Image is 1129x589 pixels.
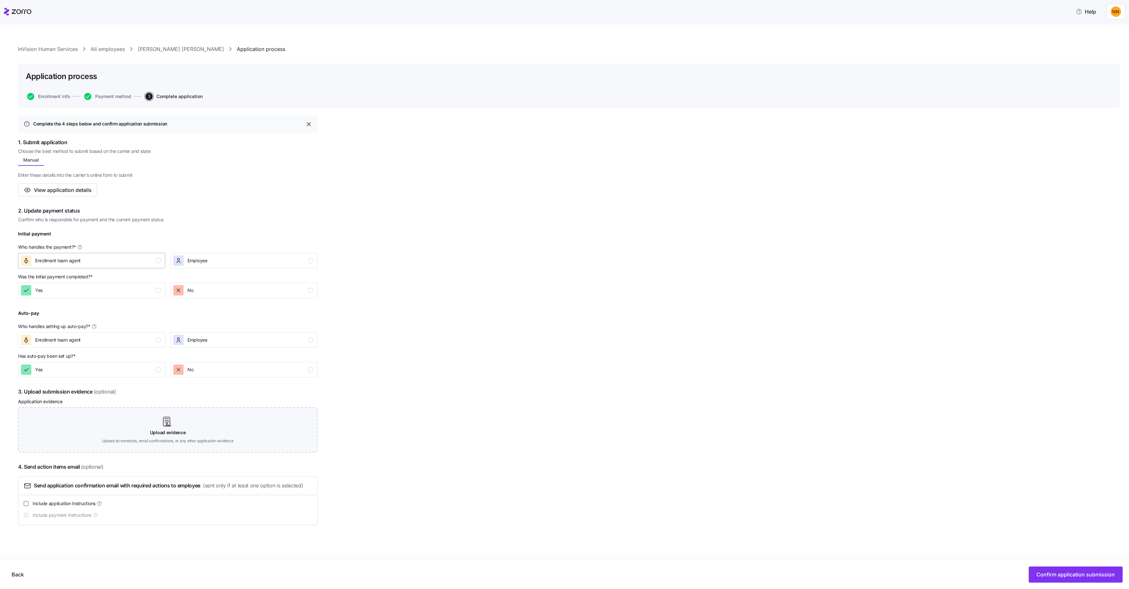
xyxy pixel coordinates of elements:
button: Payment method [84,93,131,100]
a: 3Complete application [144,93,203,100]
span: 4. Send action items email [18,463,318,471]
span: Was the initial payment completed? * [18,274,92,280]
span: 1. Submit application [18,138,318,146]
span: Include application Instructions [33,500,96,507]
button: Back [6,566,29,583]
button: View application details [18,184,97,196]
span: Payment method [95,94,131,99]
span: Confirm who is responsible for payment and the current payment status [18,216,318,223]
span: Back [12,571,24,578]
span: Help [1076,8,1096,15]
span: Enrollment team agent [35,337,81,343]
span: 2. Update payment status [18,207,318,215]
span: Who handles the payment? * [18,244,76,250]
span: Enrollment info [38,94,70,99]
span: No [187,287,193,294]
button: Confirm application submission [1029,566,1123,583]
span: Confirm application submission [1036,571,1115,578]
span: Who handles setting up auto-pay? * [18,323,90,330]
a: Application process [237,45,285,53]
span: (sent only if at least one option is selected) [203,482,303,490]
a: All employees [91,45,125,53]
span: Employee [187,337,207,343]
span: 3. Upload submission evidence [18,388,318,396]
a: [PERSON_NAME] [PERSON_NAME] [138,45,224,53]
span: (optional) [94,388,116,396]
a: Enrollment info [26,93,70,100]
span: Send application confirmation email with required actions to employee [34,482,200,490]
span: Yes [35,366,43,373]
button: Enrollment info [27,93,70,100]
span: Choose the best method to submit based on the carrier and state [18,148,318,155]
a: Payment method [83,93,131,100]
span: 3 [146,93,153,100]
a: InVision Human Services [18,45,78,53]
span: Employee [187,257,207,264]
span: Manual [23,158,39,162]
span: (optional) [81,463,104,471]
div: Initial payment [18,230,51,243]
button: 3Complete application [146,93,203,100]
span: No [187,366,193,373]
div: Auto-pay [18,310,39,322]
h1: Application process [26,71,97,81]
label: Application evidence [18,398,63,405]
div: Complete the 4 steps below and confirm application submission [33,121,306,127]
span: Enter these details into the carrier’s online form to submit [18,172,318,178]
span: Has auto-pay been set up? * [18,353,76,359]
button: Help [1071,5,1101,18]
span: View application details [34,186,92,194]
span: Yes [35,287,43,294]
span: Include payment Instructions [33,512,91,518]
span: Complete application [156,94,203,99]
span: Enrollment team agent [35,257,81,264]
img: 03df8804be8400ef86d83aae3e04acca [1111,6,1121,17]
